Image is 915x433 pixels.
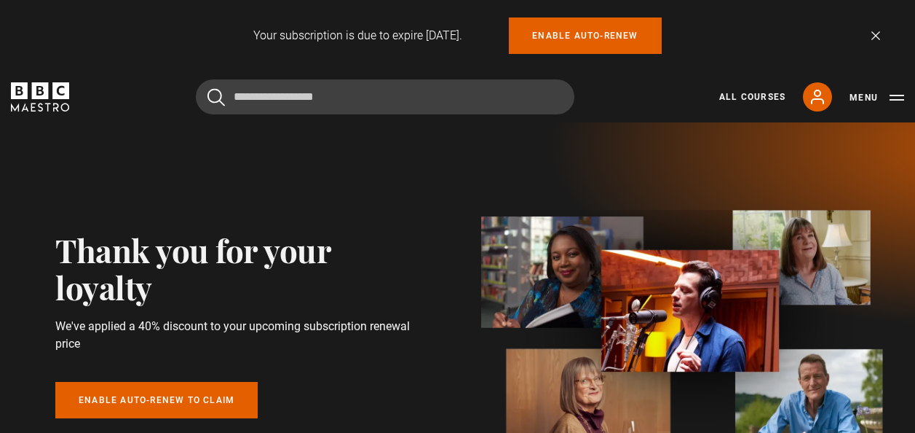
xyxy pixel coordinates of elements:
button: Submit the search query [207,88,225,106]
input: Search [196,79,574,114]
p: Your subscription is due to expire [DATE]. [253,27,462,44]
a: Enable auto-renew to claim [55,382,258,418]
p: We've applied a 40% discount to your upcoming subscription renewal price [55,318,429,353]
h2: Thank you for your loyalty [55,231,429,306]
button: Toggle navigation [849,90,904,105]
a: All Courses [719,90,785,104]
svg: BBC Maestro [11,82,69,112]
a: Enable auto-renew [509,17,661,54]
